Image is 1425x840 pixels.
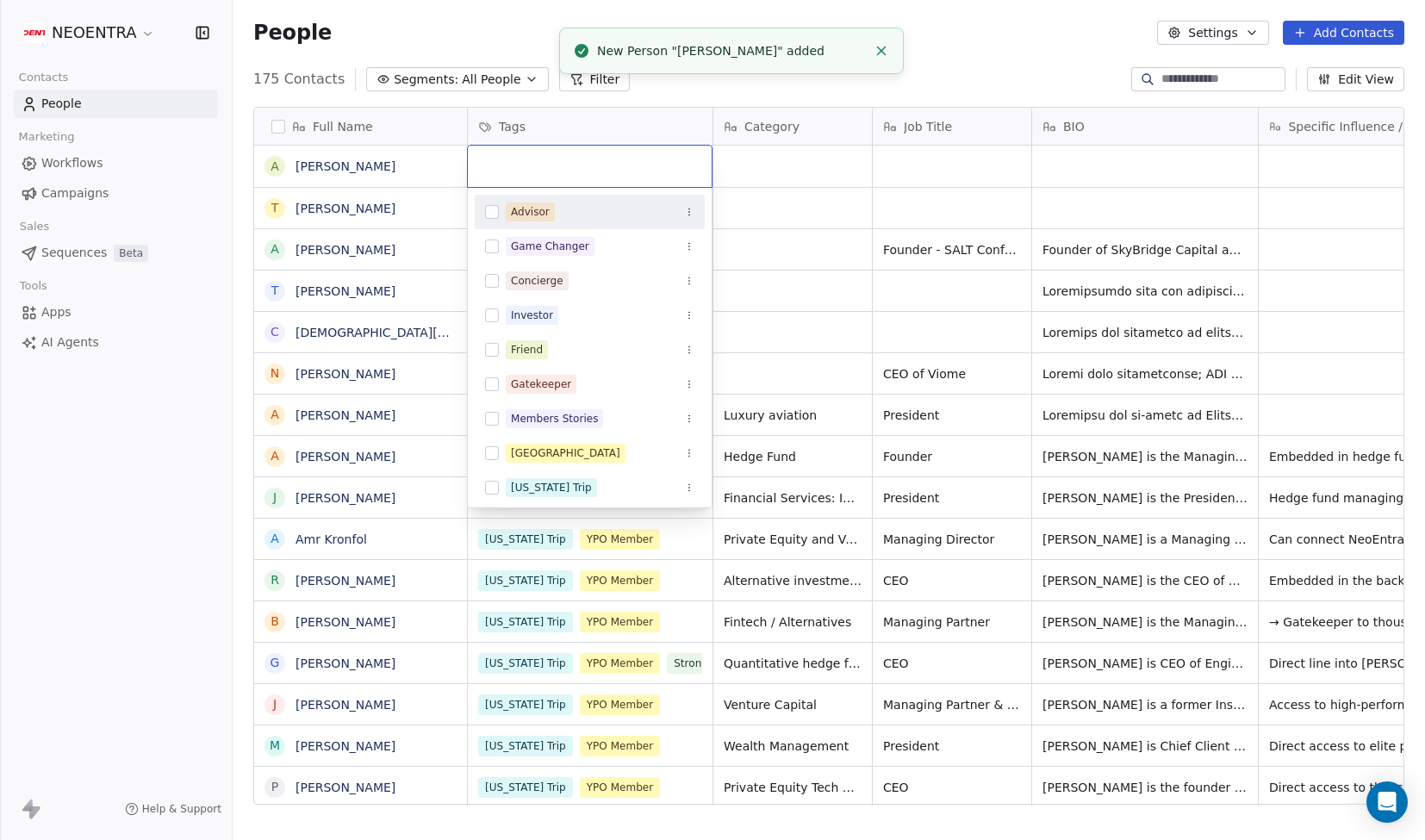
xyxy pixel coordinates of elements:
div: Suggestions [475,195,705,712]
div: Members Stories [511,411,598,426]
button: Close toast [870,40,893,62]
div: [US_STATE] Trip [511,480,592,495]
div: Advisor [511,204,550,220]
div: Investor [511,308,553,323]
div: Concierge [511,273,563,289]
div: Gatekeeper [511,376,571,392]
div: New Person "[PERSON_NAME]" added [597,42,867,60]
div: Friend [511,342,543,358]
div: [GEOGRAPHIC_DATA] [511,445,620,461]
div: Game Changer [511,239,589,254]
